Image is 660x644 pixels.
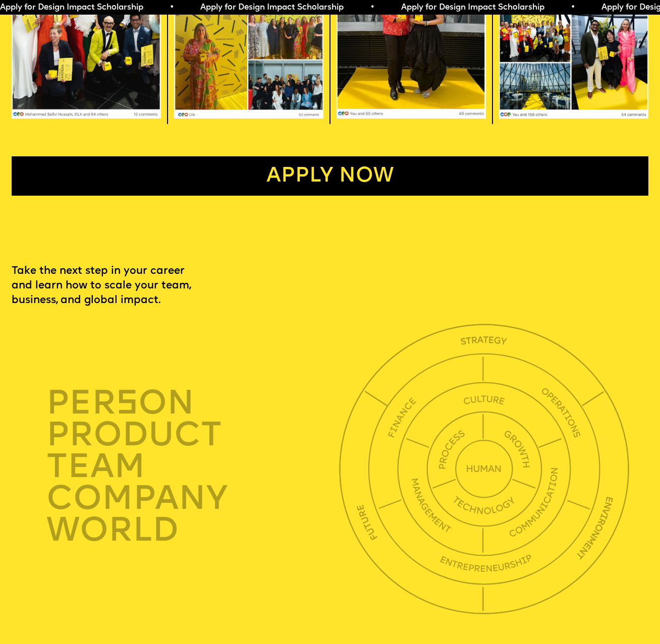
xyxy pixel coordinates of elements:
[571,4,575,12] span: •
[370,4,374,12] span: •
[46,451,344,483] div: TEAM
[46,387,344,419] div: per on
[170,4,174,12] span: •
[46,483,344,514] div: company
[116,388,138,422] span: s
[12,264,216,308] p: Take the next step in your career and learn how to scale your team, business, and global impact.
[46,514,344,546] div: world
[46,419,344,451] div: product
[12,156,649,196] a: Apply now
